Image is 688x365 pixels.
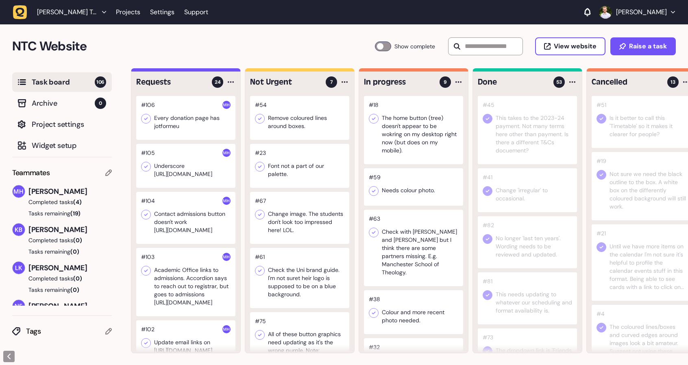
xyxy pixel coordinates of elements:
button: Task board106 [12,72,112,92]
button: Completed tasks(4) [12,198,105,206]
button: Tasks remaining(0) [12,286,112,294]
span: [PERSON_NAME] [28,300,112,312]
span: [PERSON_NAME] [28,186,112,197]
a: Support [184,8,208,16]
button: Completed tasks(0) [12,274,105,282]
p: [PERSON_NAME] [616,8,667,16]
span: (19) [70,210,81,217]
span: Raise a task [629,43,667,50]
h2: NTC Website [12,37,375,56]
span: Teammates [12,167,50,178]
span: [PERSON_NAME] [28,262,112,274]
span: Megan Holland Team [37,8,98,16]
img: Megan Holland [222,325,231,333]
h4: Not Urgent [250,76,320,88]
button: Project settings [12,115,112,134]
span: Project settings [32,119,106,130]
span: [PERSON_NAME] [28,224,112,235]
span: (4) [73,198,82,206]
h4: Cancelled [592,76,662,88]
img: Nate Spinaci [13,300,25,312]
button: [PERSON_NAME] Team [13,5,111,20]
button: Raise a task [610,37,676,55]
button: Completed tasks(0) [12,236,105,244]
img: Louise Kenyon [13,262,25,274]
h4: Requests [136,76,206,88]
span: (0) [70,286,79,293]
button: Tasks remaining(19) [12,209,112,217]
img: Kirsty Burke [13,224,25,236]
img: Cameron Preece [599,6,612,19]
span: 106 [95,76,106,88]
span: Task board [32,76,95,88]
h4: In progress [364,76,434,88]
button: Tasks remaining(0) [12,248,112,256]
span: View website [554,43,597,50]
img: Megan Holland [13,185,25,198]
img: Megan Holland [222,197,231,205]
span: Archive [32,98,95,109]
button: [PERSON_NAME] [599,6,675,19]
iframe: LiveChat chat widget [650,327,684,361]
span: 7 [330,78,333,86]
h4: Done [478,76,548,88]
button: Archive0 [12,93,112,113]
span: Widget setup [32,140,106,151]
img: Megan Holland [222,101,231,109]
button: View website [535,37,605,55]
span: 24 [215,78,221,86]
button: Widget setup [12,136,112,155]
span: 9 [444,78,447,86]
span: Tags [26,326,105,337]
span: 53 [556,78,562,86]
span: 13 [671,78,675,86]
span: (0) [70,248,79,255]
a: Settings [150,5,174,20]
span: Show complete [394,41,435,51]
span: 0 [95,98,106,109]
span: (0) [73,275,82,282]
img: Megan Holland [222,149,231,157]
span: (0) [73,237,82,244]
a: Projects [116,5,140,20]
img: Megan Holland [222,253,231,261]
